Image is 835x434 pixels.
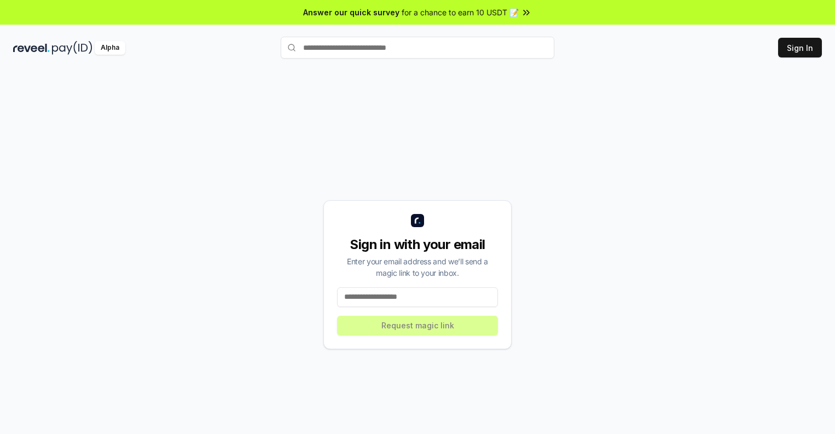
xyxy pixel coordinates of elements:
[337,236,498,253] div: Sign in with your email
[95,41,125,55] div: Alpha
[337,256,498,279] div: Enter your email address and we’ll send a magic link to your inbox.
[778,38,822,57] button: Sign In
[402,7,519,18] span: for a chance to earn 10 USDT 📝
[303,7,399,18] span: Answer our quick survey
[411,214,424,227] img: logo_small
[52,41,92,55] img: pay_id
[13,41,50,55] img: reveel_dark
